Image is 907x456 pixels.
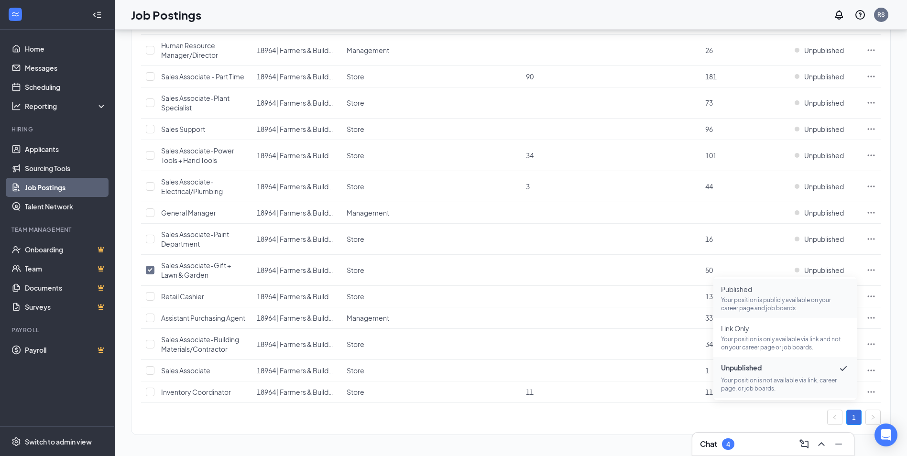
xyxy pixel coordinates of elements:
[866,234,876,244] svg: Ellipses
[526,151,534,160] span: 34
[804,124,844,134] span: Unpublished
[804,72,844,81] span: Unpublished
[257,388,384,396] span: 18964 | Farmers & Builders Ace Hardware
[347,151,364,160] span: Store
[131,7,201,23] h1: Job Postings
[347,366,364,375] span: Store
[252,202,342,224] td: 18964 | Farmers & Builders Ace Hardware
[804,208,844,217] span: Unpublished
[161,388,231,396] span: Inventory Coordinator
[161,230,229,248] span: Sales Associate-Paint Department
[347,292,364,301] span: Store
[721,335,849,351] p: Your position is only available via link and not on your career page or job boards.
[342,119,432,140] td: Store
[257,182,384,191] span: 18964 | Farmers & Builders Ace Hardware
[342,224,432,255] td: Store
[832,414,838,420] span: left
[526,72,534,81] span: 90
[161,177,223,195] span: Sales Associate-Electrical/Plumbing
[342,329,432,360] td: Store
[797,436,812,452] button: ComposeMessage
[252,140,342,171] td: 18964 | Farmers & Builders Ace Hardware
[257,98,384,107] span: 18964 | Farmers & Builders Ace Hardware
[833,438,844,450] svg: Minimize
[25,240,107,259] a: OnboardingCrown
[874,423,897,446] div: Open Intercom Messenger
[11,226,105,234] div: Team Management
[721,376,849,392] p: Your position is not available via link, career page, or job boards.
[342,87,432,119] td: Store
[726,440,730,448] div: 4
[25,39,107,58] a: Home
[847,410,861,424] a: 1
[866,265,876,275] svg: Ellipses
[347,208,389,217] span: Management
[342,35,432,66] td: Management
[252,224,342,255] td: 18964 | Farmers & Builders Ace Hardware
[161,314,245,322] span: Assistant Purchasing Agent
[25,101,107,111] div: Reporting
[705,98,713,107] span: 73
[347,340,364,348] span: Store
[25,58,107,77] a: Messages
[257,366,384,375] span: 18964 | Farmers & Builders Ace Hardware
[838,363,849,374] svg: Checkmark
[804,151,844,160] span: Unpublished
[866,366,876,375] svg: Ellipses
[526,182,530,191] span: 3
[705,314,713,322] span: 33
[257,208,384,217] span: 18964 | Farmers & Builders Ace Hardware
[252,255,342,286] td: 18964 | Farmers & Builders Ace Hardware
[866,387,876,397] svg: Ellipses
[804,45,844,55] span: Unpublished
[833,9,845,21] svg: Notifications
[705,292,717,301] span: 138
[252,66,342,87] td: 18964 | Farmers & Builders Ace Hardware
[252,87,342,119] td: 18964 | Farmers & Builders Ace Hardware
[347,125,364,133] span: Store
[25,140,107,159] a: Applicants
[257,266,384,274] span: 18964 | Farmers & Builders Ace Hardware
[866,98,876,108] svg: Ellipses
[252,307,342,329] td: 18964 | Farmers & Builders Ace Hardware
[804,234,844,244] span: Unpublished
[252,171,342,202] td: 18964 | Farmers & Builders Ace Hardware
[804,98,844,108] span: Unpublished
[25,259,107,278] a: TeamCrown
[11,326,105,334] div: Payroll
[25,297,107,316] a: SurveysCrown
[347,388,364,396] span: Store
[705,366,709,375] span: 1
[870,414,876,420] span: right
[161,261,231,279] span: Sales Associate-Gift + Lawn & Garden
[161,146,234,164] span: Sales Associate-Power Tools + Hand Tools
[721,296,849,312] p: Your position is publicly available on your career page and job boards.
[347,182,364,191] span: Store
[705,266,713,274] span: 50
[257,72,384,81] span: 18964 | Farmers & Builders Ace Hardware
[257,340,384,348] span: 18964 | Farmers & Builders Ace Hardware
[342,255,432,286] td: Store
[866,151,876,160] svg: Ellipses
[342,202,432,224] td: Management
[866,182,876,191] svg: Ellipses
[526,388,534,396] span: 11
[257,314,384,322] span: 18964 | Farmers & Builders Ace Hardware
[854,9,866,21] svg: QuestionInfo
[25,77,107,97] a: Scheduling
[721,363,849,374] span: Unpublished
[161,208,216,217] span: General Manager
[25,340,107,359] a: PayrollCrown
[347,98,364,107] span: Store
[347,46,389,54] span: Management
[705,340,713,348] span: 34
[252,119,342,140] td: 18964 | Farmers & Builders Ace Hardware
[25,278,107,297] a: DocumentsCrown
[827,410,842,425] button: left
[814,436,829,452] button: ChevronUp
[342,171,432,202] td: Store
[252,381,342,403] td: 18964 | Farmers & Builders Ace Hardware
[161,292,204,301] span: Retail Cashier
[865,410,881,425] li: Next Page
[161,125,205,133] span: Sales Support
